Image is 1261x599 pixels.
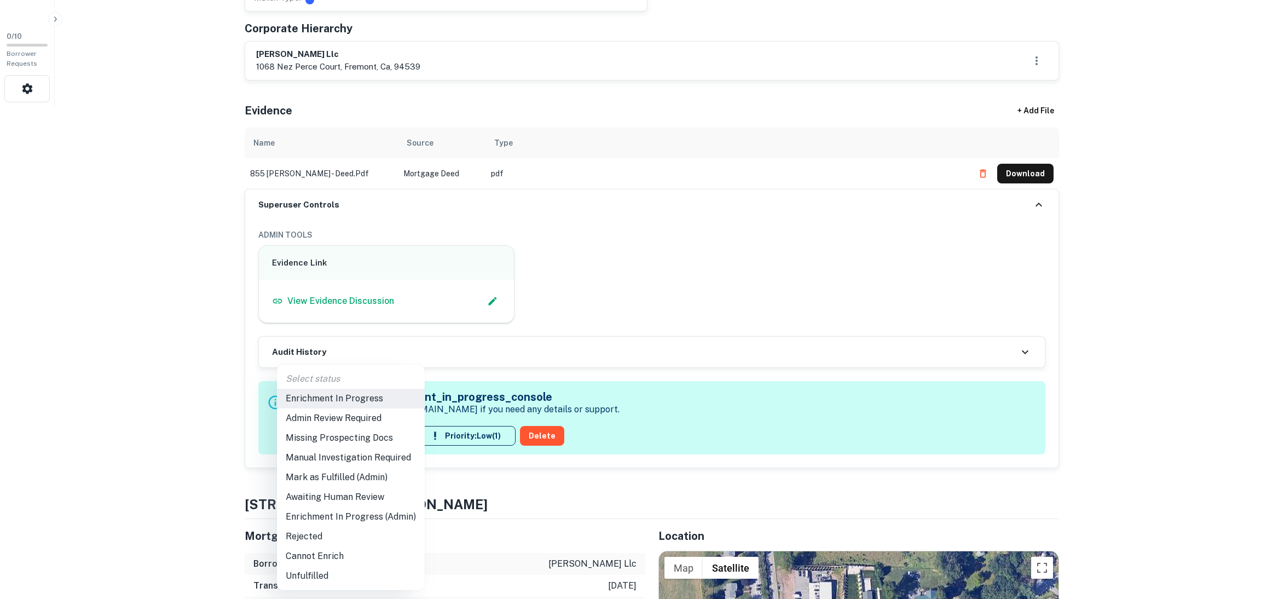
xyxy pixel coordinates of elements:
li: Awaiting Human Review [277,487,425,507]
li: Cannot Enrich [277,546,425,566]
iframe: Chat Widget [1206,511,1261,564]
li: Enrichment In Progress (Admin) [277,507,425,527]
li: Mark as Fulfilled (Admin) [277,468,425,487]
li: Admin Review Required [277,408,425,428]
li: Unfulfilled [277,566,425,586]
li: Manual Investigation Required [277,448,425,468]
li: Missing Prospecting Docs [277,428,425,448]
li: Enrichment In Progress [277,389,425,408]
li: Rejected [277,527,425,546]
